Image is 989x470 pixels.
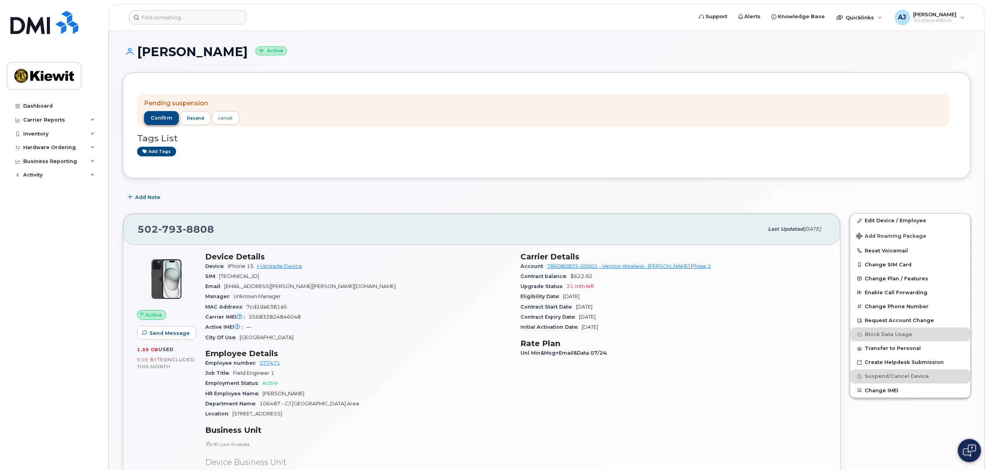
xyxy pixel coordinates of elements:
[582,324,598,330] span: [DATE]
[224,283,396,289] span: [EMAIL_ADDRESS][PERSON_NAME][PERSON_NAME][DOMAIN_NAME]
[205,334,240,340] span: City Of Use
[850,314,970,328] button: Request Account Change
[146,311,163,319] span: Active
[850,384,970,398] button: Change IMEI
[240,334,294,340] span: [GEOGRAPHIC_DATA]
[123,45,971,58] h1: [PERSON_NAME]
[520,304,576,310] span: Contract Start Date
[567,283,594,289] span: 21 mth left
[520,252,826,261] h3: Carrier Details
[850,341,970,355] button: Transfer to Personal
[205,425,511,435] h3: Business Unit
[205,360,259,366] span: Employee number
[205,293,234,299] span: Manager
[143,256,190,302] img: iPhone_15_Black.png
[205,391,263,396] span: HR Employee Name
[137,357,195,369] span: included this month
[144,99,239,108] p: Pending suspension
[520,273,570,279] span: Contract balance
[576,304,592,310] span: [DATE]
[232,411,282,417] span: [STREET_ADDRESS]
[228,263,254,269] span: iPhone 15
[205,457,511,468] p: Device Business Unit
[205,411,232,417] span: Location
[205,252,511,261] h3: Device Details
[850,214,970,228] a: Edit Device / Employee
[262,380,278,386] span: Active
[137,357,167,362] span: 0.00 Bytes
[579,314,596,320] span: [DATE]
[850,244,970,258] button: Reset Voicemail
[850,286,970,300] button: Enable Call Forwarding
[137,134,956,143] h3: Tags List
[219,115,233,122] div: cancel
[570,273,592,279] span: $622.92
[151,115,172,122] span: confirm
[137,147,176,156] a: Add tags
[205,263,228,269] span: Device
[205,314,249,320] span: Carrier IMEI
[259,360,280,366] a: 577471
[205,401,259,407] span: Department Name
[263,391,304,396] span: [PERSON_NAME]
[205,283,224,289] span: Email
[137,347,158,352] span: 1.39 GB
[850,228,970,244] button: Add Roaming Package
[246,304,287,310] span: 7cd2da6381a5
[857,233,927,240] span: Add Roaming Package
[187,115,204,121] span: resend
[205,441,511,448] p: HR Lock Enabled
[865,374,929,379] span: Suspend/Cancel Device
[520,293,563,299] span: Eligibility Date
[865,276,929,281] span: Change Plan / Features
[804,226,821,232] span: [DATE]
[850,272,970,286] button: Change Plan / Features
[233,370,274,376] span: Field Engineer 1
[149,329,190,337] span: Send Message
[144,111,179,125] button: confirm
[850,369,970,383] button: Suspend/Cancel Device
[850,300,970,314] button: Change Phone Number
[963,444,976,457] img: Open chat
[520,263,547,269] span: Account
[183,223,214,235] span: 8808
[234,293,281,299] span: Unknown Manager
[520,350,611,356] span: Unl Min&Msg+Email&Data 07/24
[547,263,711,269] a: 786080835-00001 - Verizon Wireless - [PERSON_NAME] Phase 2
[520,283,567,289] span: Upgrade Status
[205,380,262,386] span: Employment Status
[205,304,246,310] span: MAC Address
[135,194,160,201] span: Add Note
[212,111,239,125] a: cancel
[850,355,970,369] a: Create Helpdesk Submission
[520,339,826,348] h3: Rate Plan
[563,293,580,299] span: [DATE]
[205,324,246,330] span: Active IMEI
[259,401,359,407] span: 106487 - CJ [GEOGRAPHIC_DATA] Area
[520,324,582,330] span: Initial Activation Date
[137,326,196,340] button: Send Message
[180,111,211,125] button: resend
[246,324,251,330] span: —
[205,370,233,376] span: Job Title
[205,273,219,279] span: SIM
[850,328,970,341] button: Block Data Usage
[158,223,183,235] span: 793
[256,46,287,55] small: Active
[520,314,579,320] span: Contract Expiry Date
[219,273,259,279] span: [TECHNICAL_ID]
[137,223,214,235] span: 502
[249,314,301,320] span: 356832824846048
[205,349,511,358] h3: Employee Details
[158,346,174,352] span: used
[257,263,302,269] a: + Upgrade Device
[768,226,804,232] span: Last updated
[123,190,167,204] button: Add Note
[865,290,928,295] span: Enable Call Forwarding
[850,258,970,272] button: Change SIM Card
